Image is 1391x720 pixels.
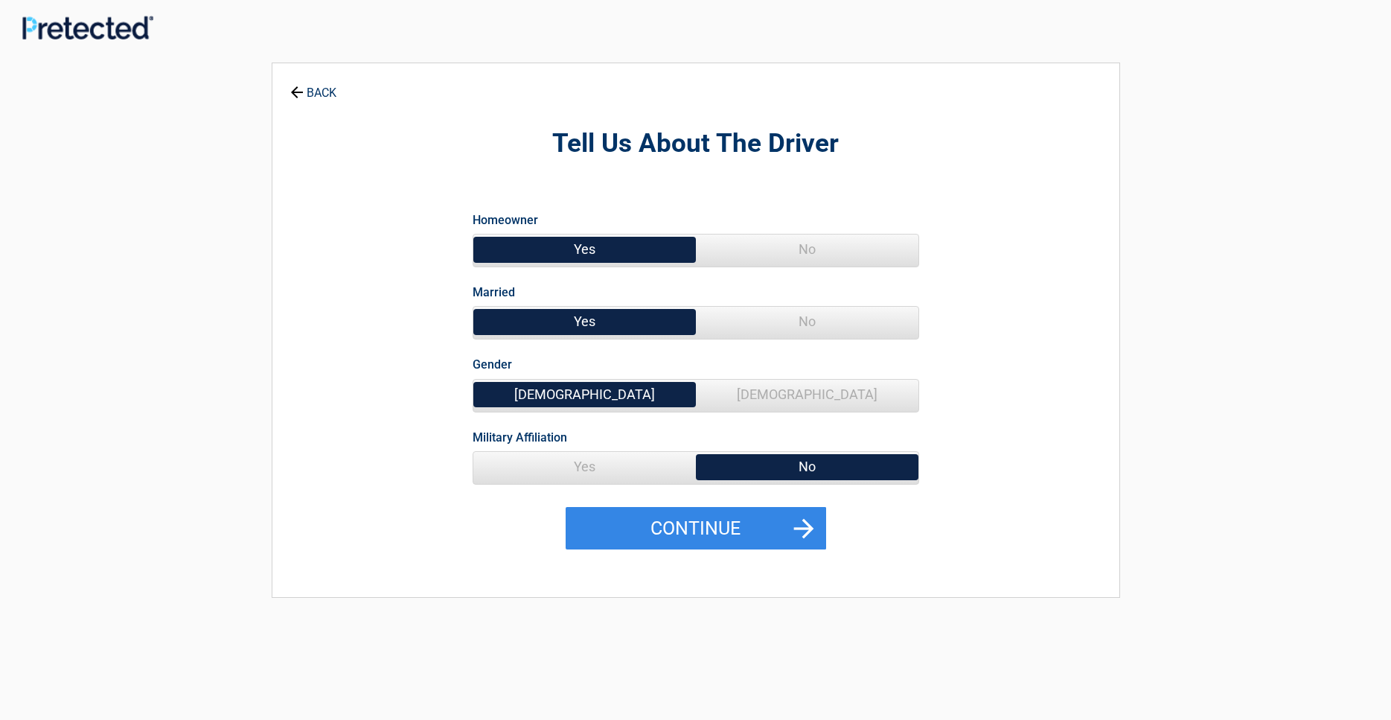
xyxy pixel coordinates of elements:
[473,354,512,375] label: Gender
[354,127,1037,162] h2: Tell Us About The Driver
[566,507,826,550] button: Continue
[473,427,567,447] label: Military Affiliation
[473,307,696,337] span: Yes
[22,16,153,39] img: Main Logo
[696,452,918,482] span: No
[696,380,918,410] span: [DEMOGRAPHIC_DATA]
[287,73,339,99] a: BACK
[696,307,918,337] span: No
[473,380,696,410] span: [DEMOGRAPHIC_DATA]
[473,210,538,230] label: Homeowner
[473,452,696,482] span: Yes
[473,282,515,302] label: Married
[696,235,918,264] span: No
[473,235,696,264] span: Yes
